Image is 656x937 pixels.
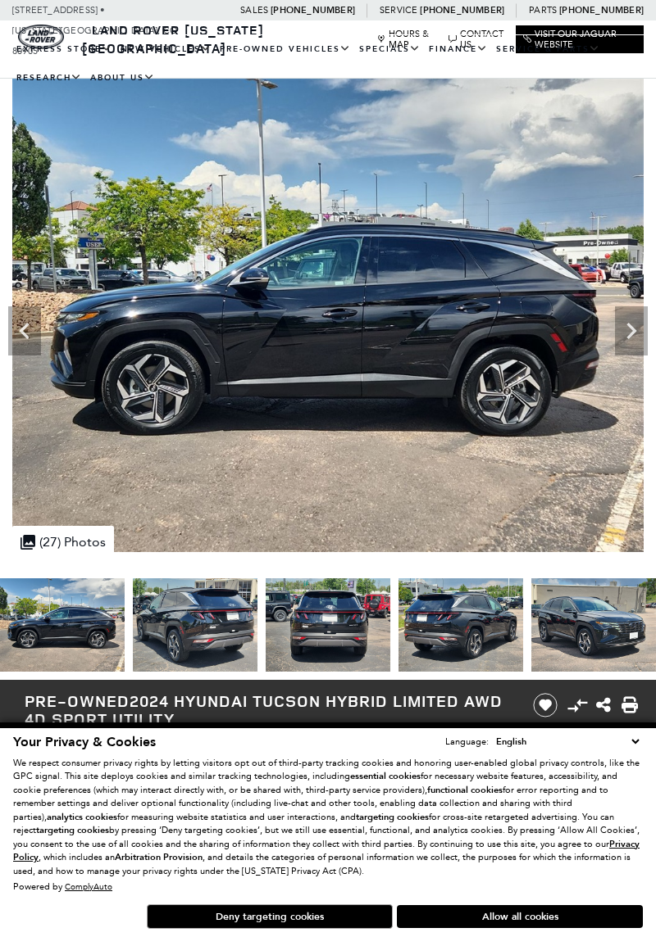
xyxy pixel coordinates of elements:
[82,21,264,57] a: Land Rover [US_STATE][GEOGRAPHIC_DATA]
[65,881,112,892] a: ComplyAuto
[25,692,512,728] h1: 2024 Hyundai Tucson Hybrid Limited AWD 4D Sport Utility
[492,734,643,749] select: Language Select
[615,306,648,355] div: Next
[147,904,393,929] button: Deny targeting cookies
[596,695,611,715] a: Share this Pre-Owned 2024 Hyundai Tucson Hybrid Limited AWD 4D Sport Utility
[399,578,523,672] img: Used 2024 Black Pearl Hyundai Limited image 5
[13,733,156,751] span: Your Privacy & Cookies
[8,306,41,355] div: Previous
[622,695,638,715] a: Print this Pre-Owned 2024 Hyundai Tucson Hybrid Limited AWD 4D Sport Utility
[350,770,421,782] strong: essential cookies
[116,35,216,64] a: New Vehicles
[356,811,429,823] strong: targeting cookies
[271,4,355,16] a: [PHONE_NUMBER]
[12,35,116,64] a: EXPRESS STORE
[12,35,644,93] nav: Main Navigation
[13,757,643,879] p: We respect consumer privacy rights by letting visitors opt out of third-party tracking cookies an...
[216,35,355,64] a: Pre-Owned Vehicles
[266,578,390,672] img: Used 2024 Black Pearl Hyundai Limited image 4
[13,838,640,864] u: Privacy Policy
[377,29,440,50] a: Hours & Map
[115,851,203,863] strong: Arbitration Provision
[527,692,563,718] button: Save vehicle
[18,25,64,49] img: Land Rover
[427,784,503,796] strong: functional cookies
[47,811,117,823] strong: analytics cookies
[36,824,109,836] strong: targeting cookies
[445,737,489,746] div: Language:
[86,64,159,93] a: About Us
[449,29,508,50] a: Contact Us
[133,578,257,672] img: Used 2024 Black Pearl Hyundai Limited image 3
[523,29,636,50] a: Visit Our Jaguar Website
[425,35,492,64] a: Finance
[13,839,640,863] a: Privacy Policy
[12,526,114,558] div: (27) Photos
[12,64,86,93] a: Research
[25,690,130,712] strong: Pre-Owned
[492,35,604,64] a: Service & Parts
[420,4,504,16] a: [PHONE_NUMBER]
[355,35,425,64] a: Specials
[565,693,590,717] button: Compare vehicle
[559,4,644,16] a: [PHONE_NUMBER]
[531,578,656,672] img: Used 2024 Black Pearl Hyundai Limited image 6
[12,5,177,57] a: [STREET_ADDRESS] • [US_STATE][GEOGRAPHIC_DATA], CO 80905
[18,25,64,49] a: land-rover
[397,905,643,928] button: Allow all cookies
[13,882,112,892] div: Powered by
